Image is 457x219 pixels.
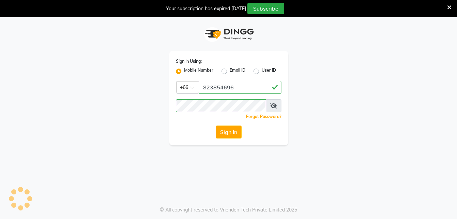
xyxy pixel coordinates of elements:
[201,24,256,44] img: logo1.svg
[246,114,281,119] a: Forgot Password?
[262,67,276,75] label: User ID
[216,126,242,138] button: Sign In
[166,5,246,12] div: Your subscription has expired [DATE]
[199,81,281,94] input: Username
[184,67,213,75] label: Mobile Number
[230,67,245,75] label: Email ID
[176,58,202,64] label: Sign In Using:
[247,3,284,14] button: Subscribe
[176,99,266,112] input: Username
